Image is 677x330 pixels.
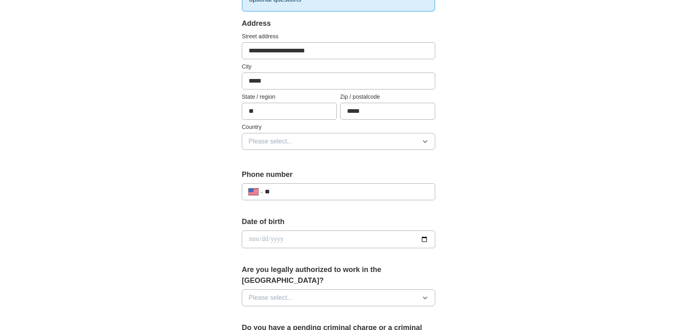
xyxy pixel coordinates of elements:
[242,264,435,286] label: Are you legally authorized to work in the [GEOGRAPHIC_DATA]?
[242,93,337,101] label: State / region
[242,133,435,150] button: Please select...
[242,18,435,29] div: Address
[242,169,435,180] label: Phone number
[242,62,435,71] label: City
[242,216,435,227] label: Date of birth
[249,293,293,303] span: Please select...
[242,32,435,41] label: Street address
[249,137,293,146] span: Please select...
[242,289,435,306] button: Please select...
[242,123,435,131] label: Country
[340,93,435,101] label: Zip / postalcode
